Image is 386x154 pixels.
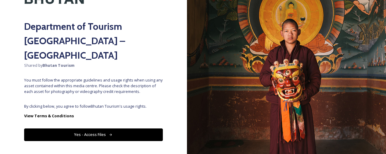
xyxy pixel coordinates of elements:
[24,19,163,63] h2: Department of Tourism [GEOGRAPHIC_DATA] – [GEOGRAPHIC_DATA]
[24,77,163,95] span: You must follow the appropriate guidelines and usage rights when using any asset contained within...
[24,128,163,141] button: Yes - Access Files
[24,103,163,109] span: By clicking below, you agree to follow Bhutan Tourism 's usage rights.
[24,112,163,119] a: View Terms & Conditions
[24,63,163,68] span: Shared by
[43,63,74,68] strong: Bhutan Tourism
[24,113,74,119] strong: View Terms & Conditions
